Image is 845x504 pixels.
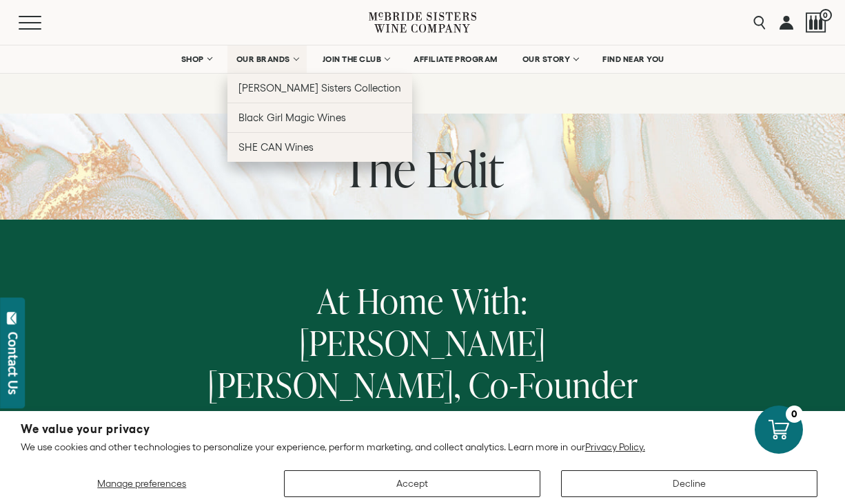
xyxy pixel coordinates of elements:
span: [PERSON_NAME] Sisters Collection [238,82,402,94]
span: The [342,135,416,202]
div: Contact Us [6,332,20,395]
span: Co-Founder [469,361,638,408]
a: [PERSON_NAME] Sisters Collection [227,73,413,103]
span: & [208,403,235,450]
p: We use cookies and other technologies to personalize your experience, perform marketing, and coll... [21,441,824,453]
span: [PERSON_NAME], [207,361,461,408]
button: Manage preferences [21,470,263,497]
button: Mobile Menu Trigger [19,16,68,30]
span: Manage preferences [97,478,186,489]
div: 0 [786,406,803,423]
span: AFFILIATE PROGRAM [414,54,498,64]
a: FIND NEAR YOU [593,45,673,73]
span: SHE CAN Wines [238,141,314,153]
a: SHE CAN Wines [227,132,413,162]
span: 0 [819,9,832,21]
span: OUR BRANDS [236,54,290,64]
span: Edit [426,135,504,202]
span: [PERSON_NAME] [391,403,638,450]
span: With: [451,277,528,324]
span: Home [357,277,444,324]
a: JOIN THE CLUB [314,45,398,73]
span: SHOP [181,54,205,64]
a: AFFILIATE PROGRAM [405,45,507,73]
button: Decline [561,470,817,497]
span: FIND NEAR YOU [602,54,664,64]
a: OUR BRANDS [227,45,307,73]
a: OUR STORY [513,45,587,73]
span: At [317,277,349,324]
a: Black Girl Magic Wines [227,103,413,132]
a: SHOP [172,45,221,73]
span: President, [243,403,383,450]
span: JOIN THE CLUB [323,54,382,64]
span: OUR STORY [522,54,571,64]
h2: We value your privacy [21,423,824,435]
button: Accept [284,470,540,497]
span: [PERSON_NAME] [299,319,546,366]
span: Black Girl Magic Wines [238,112,346,123]
a: Privacy Policy. [585,441,645,452]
